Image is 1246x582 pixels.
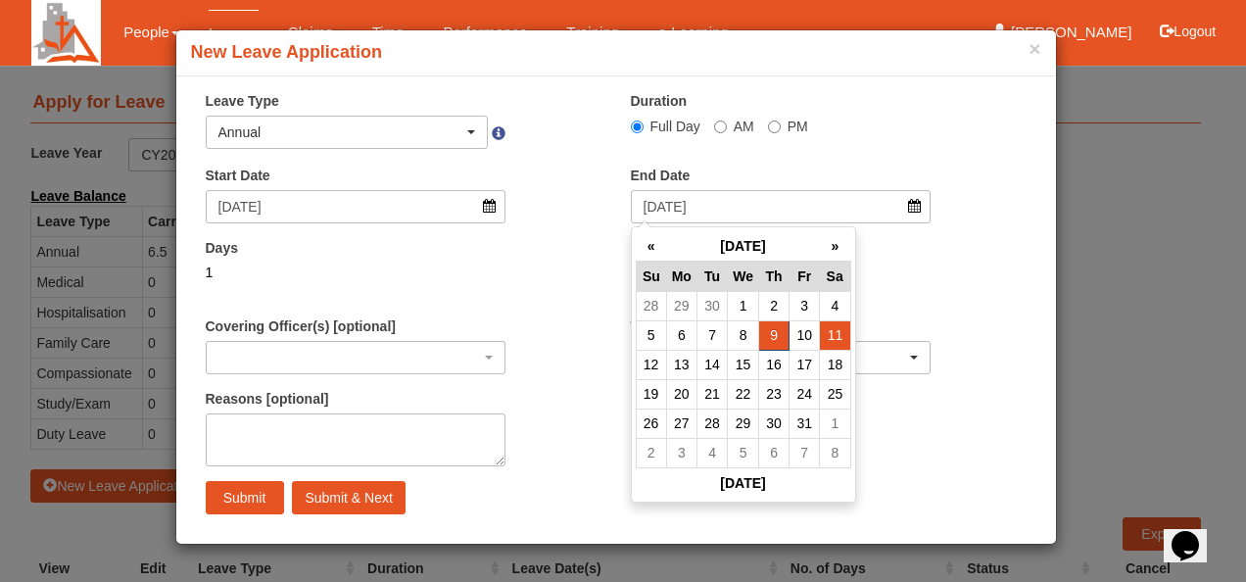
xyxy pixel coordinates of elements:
td: 14 [697,350,728,379]
td: 31 [790,409,820,438]
td: 25 [820,379,850,409]
td: 29 [666,291,696,320]
td: 8 [728,320,759,350]
td: 7 [697,320,728,350]
label: Covering Officer(s) [optional] [206,316,396,336]
td: 28 [636,291,666,320]
td: 3 [666,438,696,467]
td: 18 [820,350,850,379]
td: 4 [697,438,728,467]
td: 13 [666,350,696,379]
td: 19 [636,379,666,409]
input: Submit [206,481,284,514]
td: 1 [820,409,850,438]
td: 30 [697,291,728,320]
td: 22 [728,379,759,409]
td: 5 [636,320,666,350]
td: 17 [790,350,820,379]
td: 6 [759,438,790,467]
td: 10 [790,320,820,350]
th: « [636,231,666,262]
td: 24 [790,379,820,409]
td: 28 [697,409,728,438]
iframe: chat widget [1164,504,1226,562]
td: 8 [820,438,850,467]
div: 1 [206,263,506,282]
label: End Date [631,166,691,185]
input: d/m/yyyy [206,190,506,223]
td: 5 [728,438,759,467]
th: [DATE] [636,467,850,498]
span: AM [734,119,754,134]
div: Annual [218,122,464,142]
span: PM [788,119,808,134]
td: 9 [759,320,790,350]
label: Start Date [206,166,270,185]
td: 15 [728,350,759,379]
td: 11 [820,320,850,350]
td: 1 [728,291,759,320]
td: 20 [666,379,696,409]
td: 2 [636,438,666,467]
td: 2 [759,291,790,320]
td: 16 [759,350,790,379]
td: 6 [666,320,696,350]
td: 27 [666,409,696,438]
label: Duration [631,91,688,111]
th: [DATE] [666,231,820,262]
th: Sa [820,261,850,291]
button: × [1029,38,1040,59]
td: 12 [636,350,666,379]
th: Su [636,261,666,291]
th: Mo [666,261,696,291]
td: 29 [728,409,759,438]
td: 3 [790,291,820,320]
input: d/m/yyyy [631,190,932,223]
td: 4 [820,291,850,320]
label: Leave Type [206,91,279,111]
b: New Leave Application [191,42,382,62]
td: 30 [759,409,790,438]
span: Full Day [650,119,700,134]
th: We [728,261,759,291]
th: Fr [790,261,820,291]
button: Annual [206,116,489,149]
td: 23 [759,379,790,409]
td: 21 [697,379,728,409]
th: Tu [697,261,728,291]
input: Submit & Next [292,481,405,514]
th: » [820,231,850,262]
td: 26 [636,409,666,438]
td: 7 [790,438,820,467]
label: Reasons [optional] [206,389,329,409]
label: Days [206,238,238,258]
th: Th [759,261,790,291]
